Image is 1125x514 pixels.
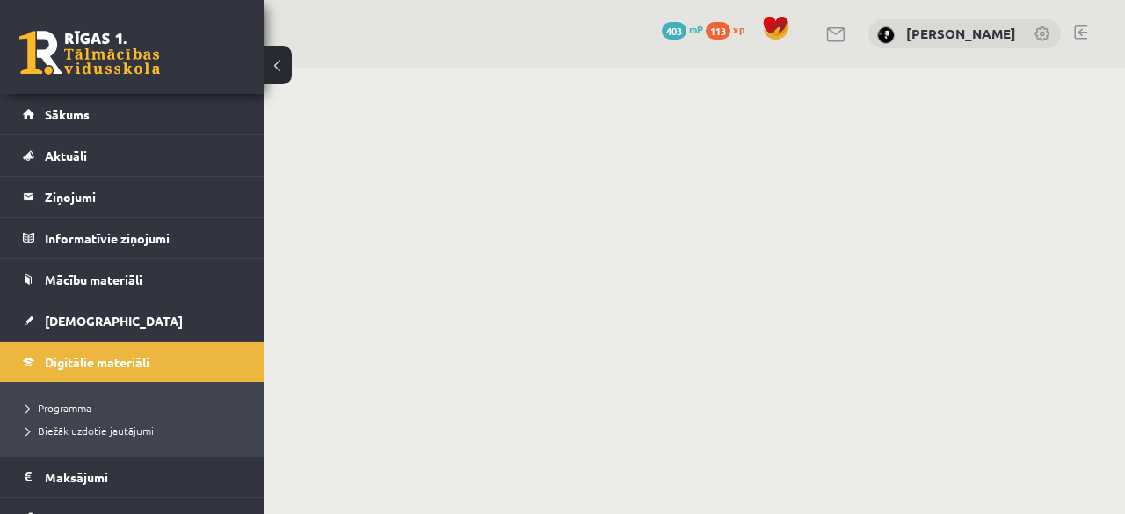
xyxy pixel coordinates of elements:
[45,313,183,329] span: [DEMOGRAPHIC_DATA]
[45,354,149,370] span: Digitālie materiāli
[23,218,242,258] a: Informatīvie ziņojumi
[23,300,242,341] a: [DEMOGRAPHIC_DATA]
[26,423,246,438] a: Biežāk uzdotie jautājumi
[706,22,730,40] span: 113
[26,401,91,415] span: Programma
[877,26,895,44] img: Diāna Seile
[26,400,246,416] a: Programma
[45,106,90,122] span: Sākums
[19,31,160,75] a: Rīgas 1. Tālmācības vidusskola
[26,424,154,438] span: Biežāk uzdotie jautājumi
[662,22,703,36] a: 403 mP
[662,22,686,40] span: 403
[23,342,242,382] a: Digitālie materiāli
[733,22,744,36] span: xp
[23,135,242,176] a: Aktuāli
[45,177,242,217] legend: Ziņojumi
[45,457,242,497] legend: Maksājumi
[45,218,242,258] legend: Informatīvie ziņojumi
[23,177,242,217] a: Ziņojumi
[23,457,242,497] a: Maksājumi
[906,25,1016,42] a: [PERSON_NAME]
[45,271,142,287] span: Mācību materiāli
[23,94,242,134] a: Sākums
[23,259,242,300] a: Mācību materiāli
[689,22,703,36] span: mP
[706,22,753,36] a: 113 xp
[45,148,87,163] span: Aktuāli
